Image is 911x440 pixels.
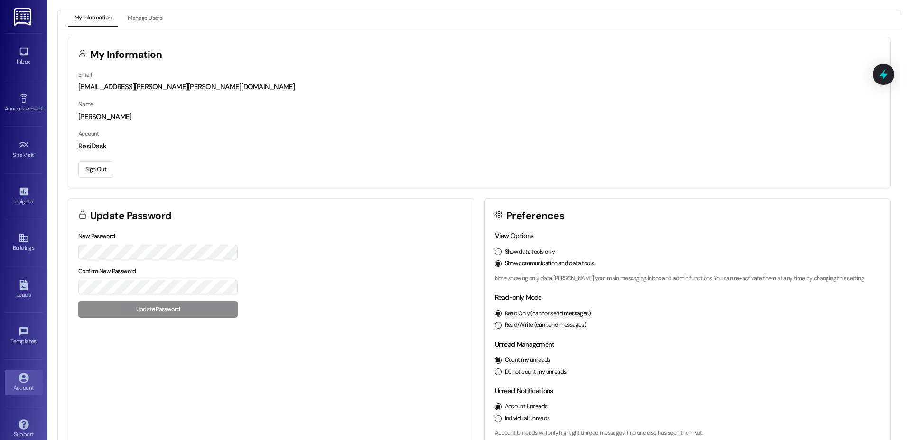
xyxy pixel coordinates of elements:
[78,161,113,178] button: Sign Out
[495,275,881,283] p: Note: showing only data [PERSON_NAME] your main messaging inbox and admin functions. You can re-a...
[5,230,43,256] a: Buildings
[78,141,880,151] div: ResiDesk
[495,293,542,302] label: Read-only Mode
[5,277,43,302] a: Leads
[78,130,99,137] label: Account
[68,10,118,27] button: My Information
[505,414,550,423] label: Individual Unreads
[90,50,162,60] h3: My Information
[505,248,555,257] label: Show data tools only
[78,112,880,122] div: [PERSON_NAME]
[78,71,92,79] label: Email
[495,231,534,240] label: View Options
[78,82,880,92] div: [EMAIL_ADDRESS][PERSON_NAME][PERSON_NAME][DOMAIN_NAME]
[33,197,34,203] span: •
[90,211,172,221] h3: Update Password
[505,368,567,376] label: Do not count my unreads
[495,386,553,395] label: Unread Notifications
[506,211,564,221] h3: Preferences
[5,183,43,209] a: Insights •
[42,104,44,110] span: •
[34,150,36,157] span: •
[5,323,43,349] a: Templates •
[505,403,548,411] label: Account Unreads
[505,259,594,268] label: Show communication and data tools
[505,310,591,318] label: Read Only (cannot send messages)
[5,44,43,69] a: Inbox
[505,356,550,365] label: Count my unreads
[121,10,169,27] button: Manage Users
[495,429,881,438] p: 'Account Unreads' will only highlight unread messages if no one else has seen them yet.
[78,232,115,240] label: New Password
[78,101,93,108] label: Name
[505,321,586,330] label: Read/Write (can send messages)
[78,267,136,275] label: Confirm New Password
[495,340,555,348] label: Unread Management
[14,8,33,26] img: ResiDesk Logo
[5,370,43,395] a: Account
[37,337,38,343] span: •
[5,137,43,163] a: Site Visit •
